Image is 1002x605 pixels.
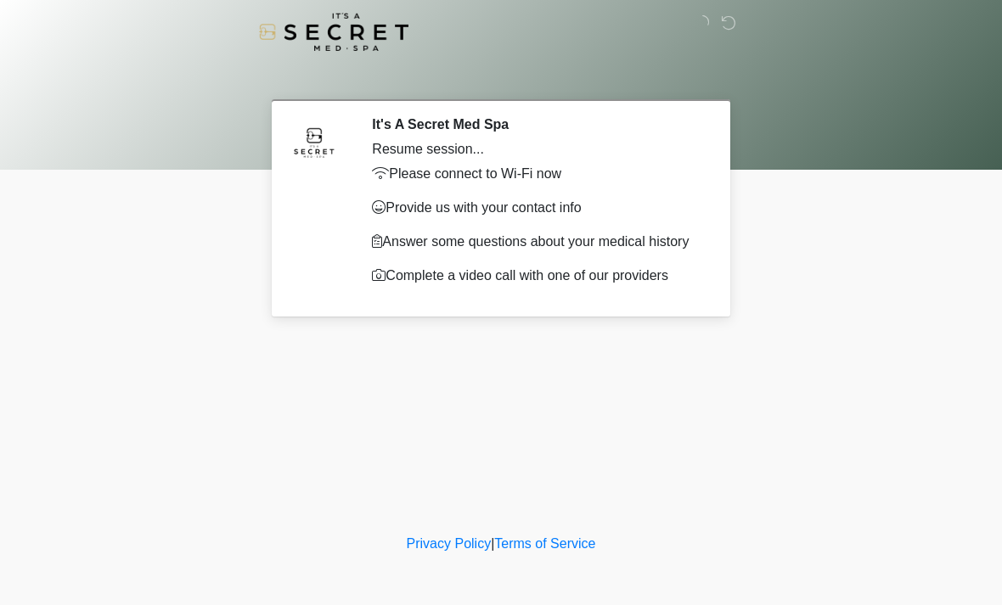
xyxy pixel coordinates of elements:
[372,232,701,252] p: Answer some questions about your medical history
[407,536,492,551] a: Privacy Policy
[491,536,494,551] a: |
[289,116,340,167] img: Agent Avatar
[372,164,701,184] p: Please connect to Wi-Fi now
[372,198,701,218] p: Provide us with your contact info
[494,536,595,551] a: Terms of Service
[372,139,701,160] div: Resume session...
[372,266,701,286] p: Complete a video call with one of our providers
[372,116,701,132] h2: It's A Secret Med Spa
[263,61,739,92] h1: ‎ ‎
[259,13,408,51] img: It's A Secret Med Spa Logo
